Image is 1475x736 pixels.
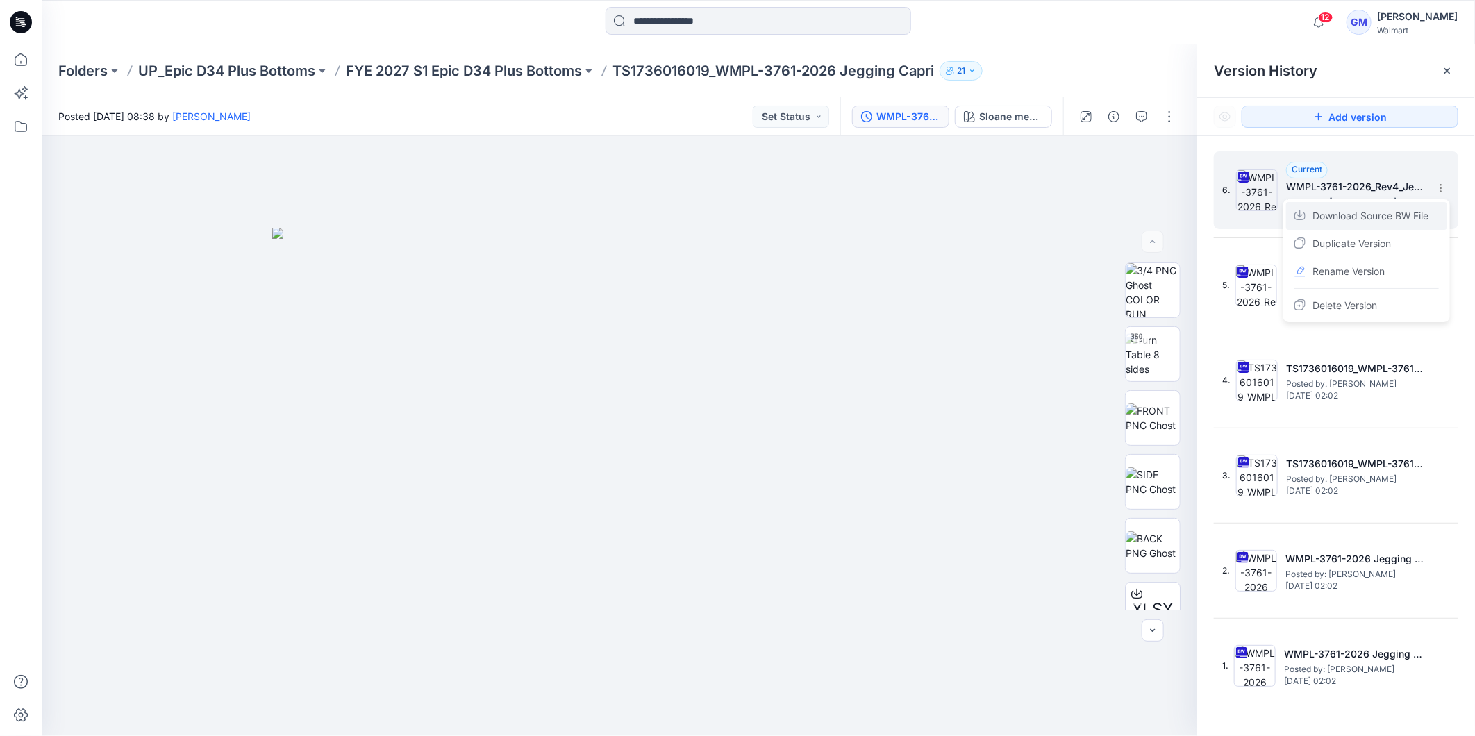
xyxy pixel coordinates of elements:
[1222,564,1230,577] span: 2.
[1312,208,1428,224] span: Download Source BW File
[1286,455,1425,472] h5: TS1736016019_WMPL-3761-2026_Rev1_Jegging Capri_Full Colorway
[58,61,108,81] a: Folders
[1103,106,1125,128] button: Details
[1286,472,1425,486] span: Posted by: Gayan Mahawithanalage
[1235,550,1277,592] img: WMPL-3761-2026 Jegging Capri_Full Colorway
[138,61,315,81] a: UP_Epic D34 Plus Bottoms
[1222,279,1230,292] span: 5.
[957,63,965,78] p: 21
[1286,377,1425,391] span: Posted by: Gayan Mahawithanalage
[1284,646,1423,662] h5: WMPL-3761-2026 Jegging Capri_Softsilver
[1222,374,1231,387] span: 4.
[1377,25,1458,35] div: Walmart
[1126,403,1180,433] img: FRONT PNG Ghost
[1133,597,1174,622] span: XLSX
[1126,467,1180,496] img: SIDE PNG Ghost
[1242,106,1458,128] button: Add version
[1286,178,1425,195] h5: WMPL-3761-2026_Rev4_Jegging Capri_Full Colorway
[1285,551,1424,567] h5: WMPL-3761-2026 Jegging Capri_Full Colorway
[876,109,940,124] div: WMPL-3761-2026_Rev4_Jegging Capri_Full Colorway
[1312,297,1377,314] span: Delete Version
[1126,263,1180,317] img: 3/4 PNG Ghost COLOR RUN
[1234,645,1276,687] img: WMPL-3761-2026 Jegging Capri_Softsilver
[1292,164,1322,174] span: Current
[1286,486,1425,496] span: [DATE] 02:02
[1236,455,1278,496] img: TS1736016019_WMPL-3761-2026_Rev1_Jegging Capri_Full Colorway
[852,106,949,128] button: WMPL-3761-2026_Rev4_Jegging Capri_Full Colorway
[1236,169,1278,211] img: WMPL-3761-2026_Rev4_Jegging Capri_Full Colorway
[1235,265,1277,306] img: WMPL-3761-2026_Rev3_Jegging Capri_Full Colorway
[1284,676,1423,686] span: [DATE] 02:02
[1222,184,1231,196] span: 6.
[1442,65,1453,76] button: Close
[1347,10,1372,35] div: GM
[346,61,582,81] a: FYE 2027 S1 Epic D34 Plus Bottoms
[58,109,251,124] span: Posted [DATE] 08:38 by
[1285,581,1424,591] span: [DATE] 02:02
[1126,333,1180,376] img: Turn Table 8 sides
[1286,195,1425,209] span: Posted by: Gayan Mahawithanalage
[1284,662,1423,676] span: Posted by: Gayan Mahawithanalage
[1126,531,1180,560] img: BACK PNG Ghost
[1312,263,1385,280] span: Rename Version
[172,110,251,122] a: [PERSON_NAME]
[1214,62,1317,79] span: Version History
[940,61,983,81] button: 21
[1286,391,1425,401] span: [DATE] 02:02
[1236,360,1278,401] img: TS1736016019_WMPL-3761-2026_Rev2_Jegging Capri
[1377,8,1458,25] div: [PERSON_NAME]
[1286,360,1425,377] h5: TS1736016019_WMPL-3761-2026_Rev2_Jegging Capri
[1318,12,1333,23] span: 12
[955,106,1052,128] button: Sloane med wash
[1222,469,1231,482] span: 3.
[1312,235,1391,252] span: Duplicate Version
[272,228,967,736] img: eyJhbGciOiJIUzI1NiIsImtpZCI6IjAiLCJzbHQiOiJzZXMiLCJ0eXAiOiJKV1QifQ.eyJkYXRhIjp7InR5cGUiOiJzdG9yYW...
[1222,660,1228,672] span: 1.
[1214,106,1236,128] button: Show Hidden Versions
[612,61,934,81] p: TS1736016019_WMPL-3761-2026 Jegging Capri
[1285,567,1424,581] span: Posted by: Gayan Mahawithanalage
[979,109,1043,124] div: Sloane med wash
